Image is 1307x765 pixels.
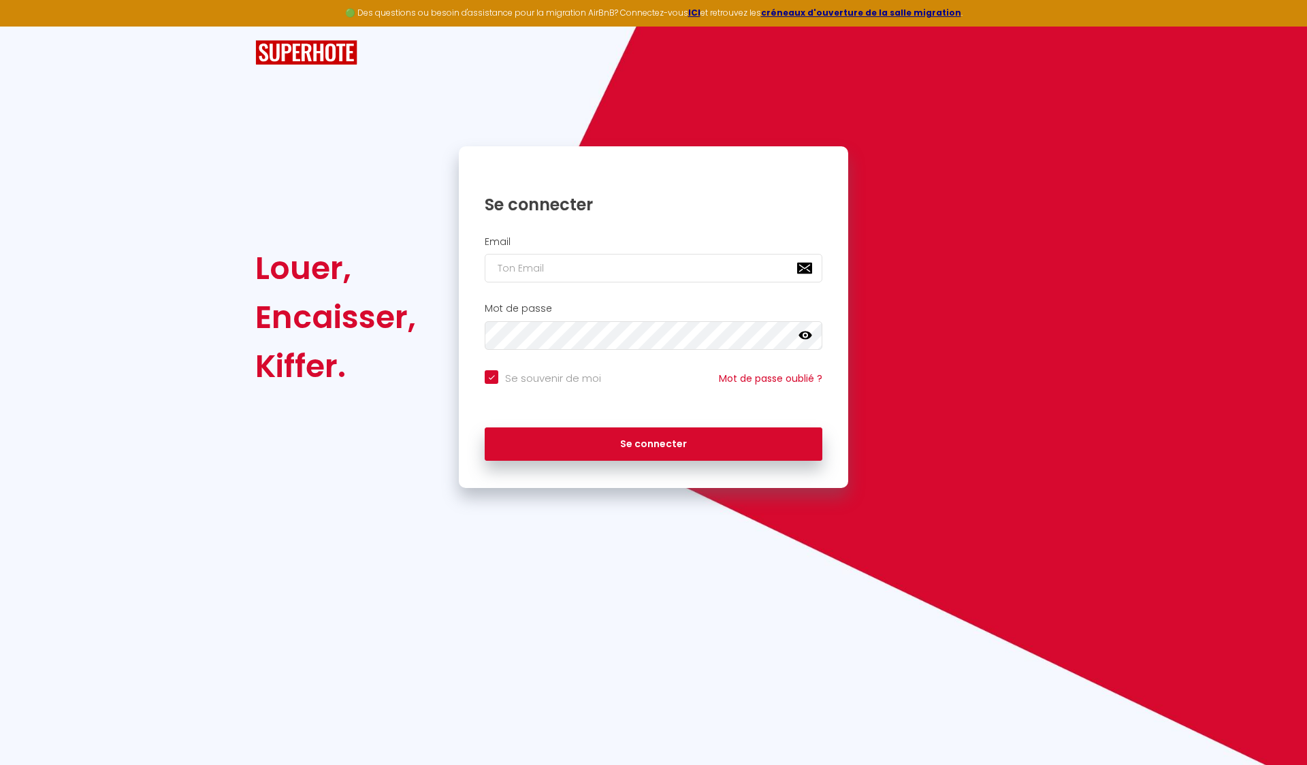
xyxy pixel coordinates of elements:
a: Mot de passe oublié ? [719,372,822,385]
div: Encaisser, [255,293,416,342]
h1: Se connecter [485,194,822,215]
input: Ton Email [485,254,822,282]
h2: Email [485,236,822,248]
a: créneaux d'ouverture de la salle migration [761,7,961,18]
a: ICI [688,7,700,18]
div: Kiffer. [255,342,416,391]
button: Se connecter [485,427,822,461]
h2: Mot de passe [485,303,822,314]
div: Louer, [255,244,416,293]
img: SuperHote logo [255,40,357,65]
